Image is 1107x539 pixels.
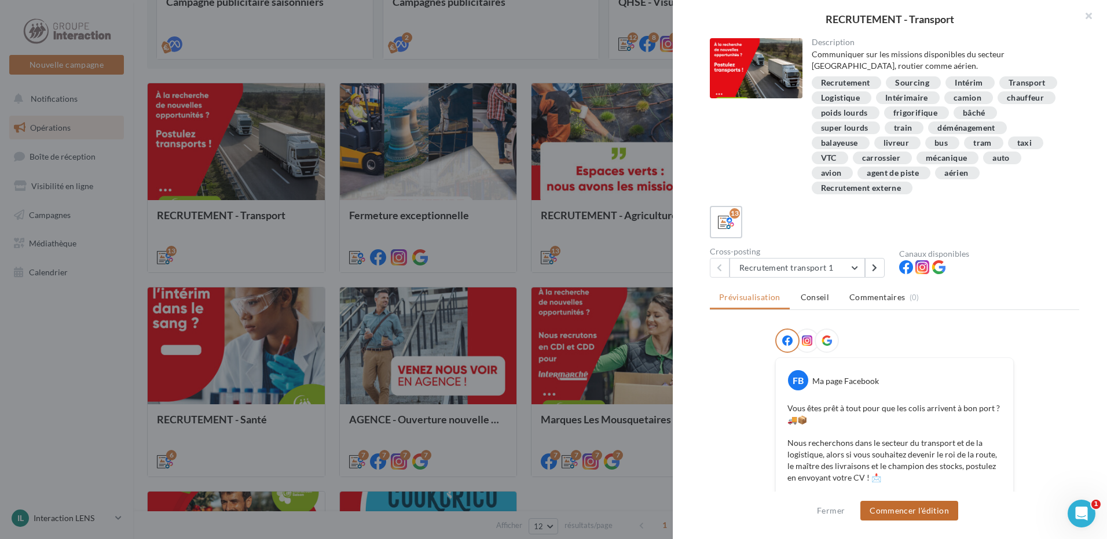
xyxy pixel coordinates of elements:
div: auto [992,154,1009,163]
div: bâché [963,109,985,117]
div: avion [821,169,842,178]
span: Conseil [801,292,829,302]
p: Vous êtes prêt à tout pour que les colis arrivent à bon port ? 🚚📦 Nous recherchons dans le secteu... [787,403,1002,483]
div: Intérimaire [885,94,928,102]
div: livreur [884,139,909,147]
div: RECRUTEMENT - Transport [691,14,1088,24]
div: frigorifique [893,109,937,117]
div: Recrutement [821,79,870,87]
div: aérien [944,169,968,178]
div: Canaux disponibles [899,250,1079,258]
div: FB [788,370,808,390]
div: Cross-posting [710,248,890,256]
span: Commentaires [849,291,905,303]
div: Ma page Facebook [812,375,879,387]
div: déménagement [937,124,995,132]
div: tram [973,139,991,147]
div: VTC [821,154,837,163]
div: Recrutement externe [821,184,901,193]
div: Transport [1009,79,1046,87]
div: 13 [730,208,740,219]
div: Sourcing [895,79,929,87]
div: Communiquer sur les missions disponibles du secteur [GEOGRAPHIC_DATA], routier comme aérien. [812,49,1071,72]
div: balayeuse [821,139,858,147]
div: taxi [1017,139,1032,147]
div: chauffeur [1007,94,1044,102]
div: Intérim [955,79,983,87]
div: carrossier [862,154,901,163]
div: train [894,124,912,132]
span: 1 [1091,500,1101,509]
div: camion [954,94,981,102]
button: Recrutement transport 1 [730,258,865,278]
div: mécanique [926,154,967,163]
span: (0) [910,293,919,302]
div: agent de piste [867,169,919,178]
div: poids lourds [821,109,868,117]
div: bus [934,139,948,147]
button: Fermer [812,504,849,518]
div: super lourds [821,124,868,132]
iframe: Intercom live chat [1068,500,1095,527]
div: Description [812,38,1071,46]
div: Logistique [821,94,860,102]
button: Commencer l'édition [860,501,958,520]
